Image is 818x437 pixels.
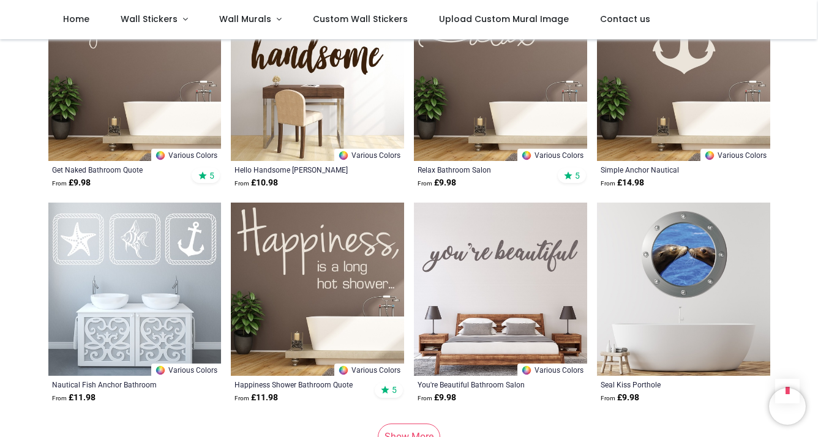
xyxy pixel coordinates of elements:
a: Various Colors [151,364,221,376]
a: Various Colors [700,149,770,161]
img: Color Wheel [521,150,532,161]
strong: £ 11.98 [235,392,278,404]
span: 5 [575,170,580,181]
img: Color Wheel [704,150,715,161]
strong: £ 9.98 [601,392,639,404]
a: Various Colors [517,364,587,376]
span: From [601,180,615,187]
span: From [601,395,615,402]
img: You're Beautiful Bathroom Salon Wall Sticker [414,203,587,376]
strong: £ 9.98 [418,392,456,404]
img: Seal Kiss Porthole Wall Sticker [597,203,770,376]
span: Upload Custom Mural Image [439,13,569,25]
span: From [418,180,432,187]
span: 5 [209,170,214,181]
a: Various Colors [517,149,587,161]
img: Color Wheel [338,365,349,376]
span: From [418,395,432,402]
img: Color Wheel [521,365,532,376]
img: Nautical Fish Anchor Bathroom Wall Sticker [48,203,222,376]
a: Various Colors [151,149,221,161]
span: 5 [392,384,397,395]
a: Seal Kiss Porthole [601,379,734,389]
a: You're Beautiful Bathroom Salon [418,379,550,389]
span: From [235,395,249,402]
a: Happiness Shower Bathroom Quote [235,379,367,389]
strong: £ 11.98 [52,392,96,404]
span: Contact us [600,13,650,25]
strong: £ 14.98 [601,177,644,189]
strong: £ 9.98 [52,177,91,189]
a: Get Naked Bathroom Quote [52,165,185,174]
strong: £ 9.98 [418,177,456,189]
a: Various Colors [334,149,404,161]
img: Happiness Shower Bathroom Quote Wall Sticker [231,203,404,376]
span: Wall Stickers [121,13,178,25]
span: Home [63,13,89,25]
a: Relax Bathroom Salon [418,165,550,174]
a: Nautical Fish Anchor Bathroom [52,379,185,389]
img: Color Wheel [155,365,166,376]
strong: £ 10.98 [235,177,278,189]
img: Color Wheel [338,150,349,161]
span: Wall Murals [219,13,271,25]
a: Various Colors [334,364,404,376]
span: From [52,180,67,187]
a: Hello Handsome [PERSON_NAME] Salon [235,165,367,174]
img: Color Wheel [155,150,166,161]
span: Custom Wall Stickers [313,13,408,25]
iframe: Brevo live chat [769,388,806,425]
a: Simple Anchor Nautical [601,165,734,174]
span: From [52,395,67,402]
span: From [235,180,249,187]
